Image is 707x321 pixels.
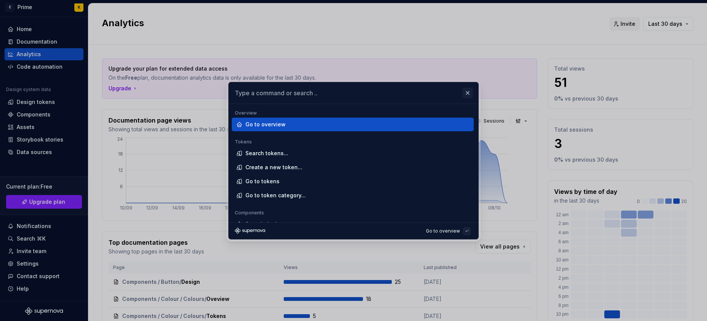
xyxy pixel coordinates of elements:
[229,82,478,104] input: Type a command or search ..
[232,139,474,145] div: Tokens
[229,104,478,222] div: Type a command or search ..
[245,220,343,228] div: Search design system components...
[245,149,288,157] div: Search tokens...
[426,228,463,234] div: Go to overview
[245,121,286,128] div: Go to overview
[423,225,472,236] button: Go to overview
[232,210,474,216] div: Components
[245,192,306,199] div: Go to token category...
[245,164,302,171] div: Create a new token...
[245,178,280,185] div: Go to tokens
[235,228,265,234] svg: Supernova Logo
[232,110,474,116] div: Overview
